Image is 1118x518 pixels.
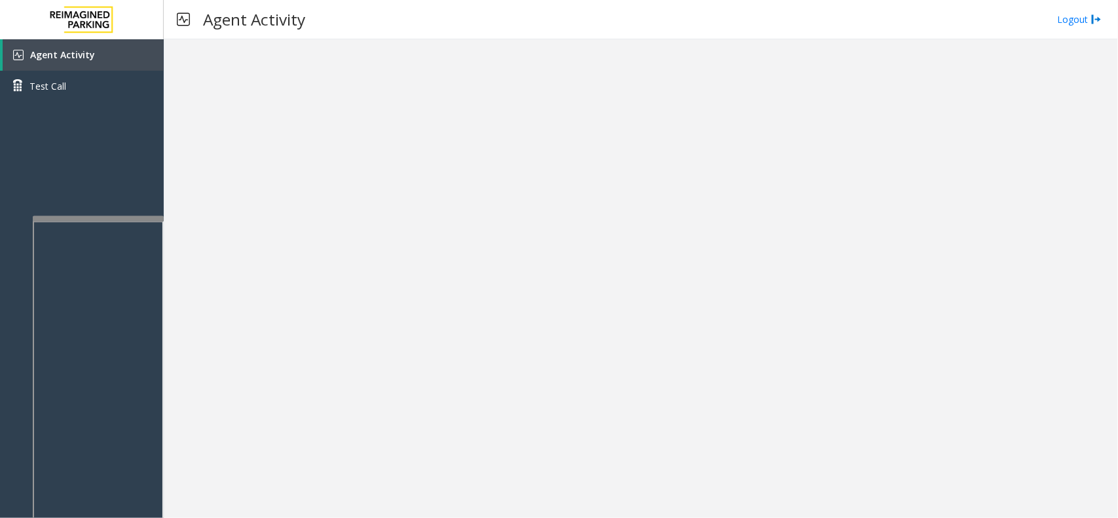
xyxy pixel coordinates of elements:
[29,79,66,93] span: Test Call
[1057,12,1102,26] a: Logout
[177,3,190,35] img: pageIcon
[13,50,24,60] img: 'icon'
[196,3,312,35] h3: Agent Activity
[1091,12,1102,26] img: logout
[30,48,95,61] span: Agent Activity
[3,39,164,71] a: Agent Activity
